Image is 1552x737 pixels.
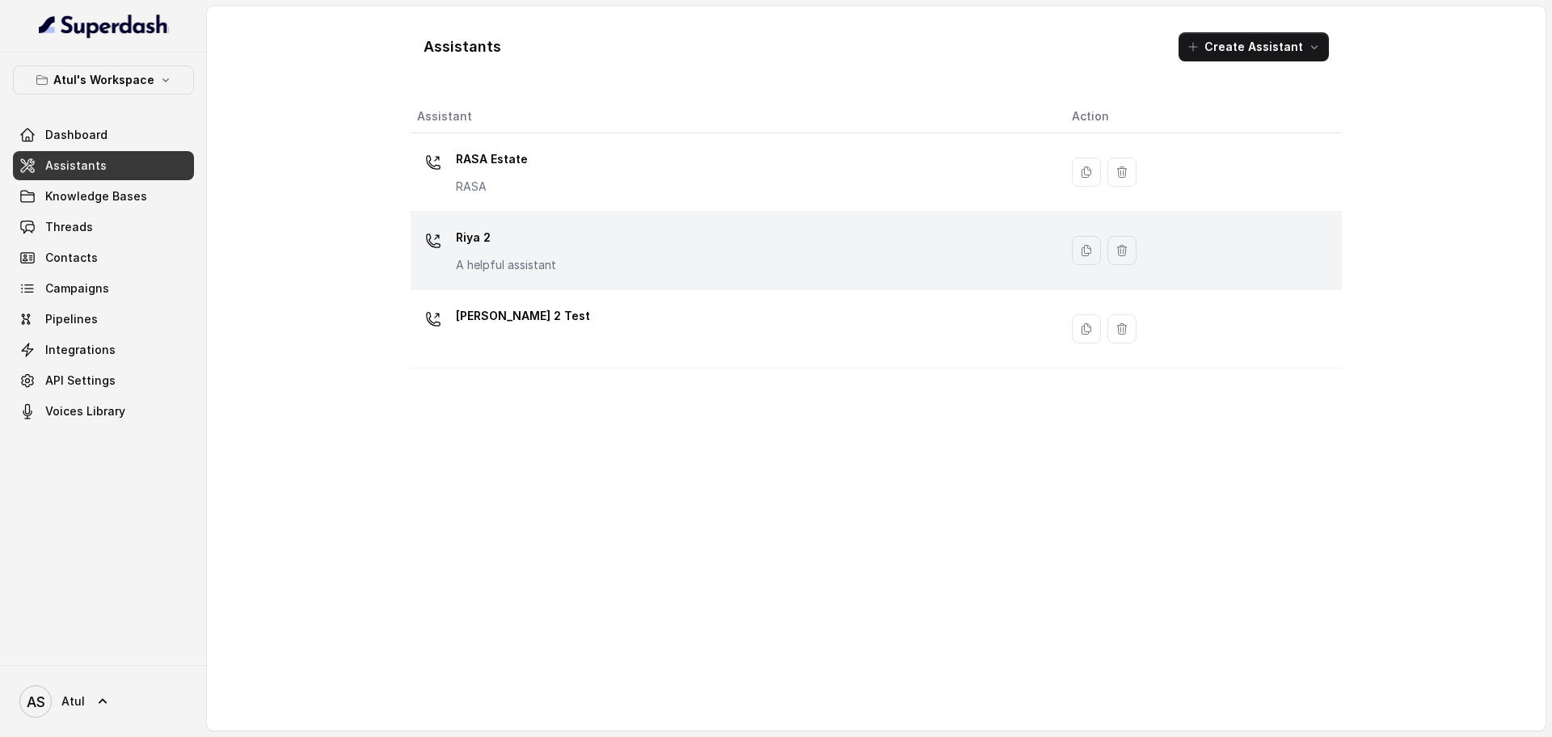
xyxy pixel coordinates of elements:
[13,305,194,334] a: Pipelines
[456,303,590,329] p: [PERSON_NAME] 2 Test
[45,158,107,174] span: Assistants
[13,151,194,180] a: Assistants
[456,179,528,195] p: RASA
[13,366,194,395] a: API Settings
[45,127,108,143] span: Dashboard
[13,335,194,364] a: Integrations
[45,311,98,327] span: Pipelines
[13,274,194,303] a: Campaigns
[456,257,556,273] p: A helpful assistant
[13,120,194,150] a: Dashboard
[45,280,109,297] span: Campaigns
[1059,100,1342,133] th: Action
[45,188,147,204] span: Knowledge Bases
[45,219,93,235] span: Threads
[13,243,194,272] a: Contacts
[424,34,501,60] h1: Assistants
[13,182,194,211] a: Knowledge Bases
[45,342,116,358] span: Integrations
[13,65,194,95] button: Atul's Workspace
[45,403,125,419] span: Voices Library
[13,679,194,724] a: Atul
[27,693,45,710] text: AS
[45,373,116,389] span: API Settings
[456,225,556,251] p: Riya 2
[61,693,85,710] span: Atul
[456,146,528,172] p: RASA Estate
[13,397,194,426] a: Voices Library
[411,100,1059,133] th: Assistant
[13,213,194,242] a: Threads
[1179,32,1329,61] button: Create Assistant
[39,13,169,39] img: light.svg
[45,250,98,266] span: Contacts
[53,70,154,90] p: Atul's Workspace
